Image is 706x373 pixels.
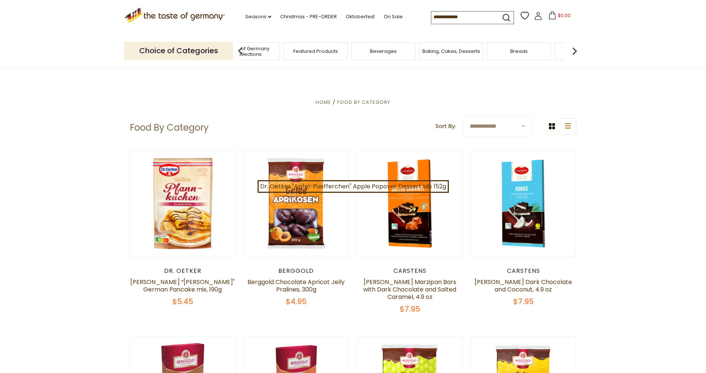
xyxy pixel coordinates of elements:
[218,46,278,57] a: Taste of Germany Collections
[258,180,449,193] a: Dr. Oetker "Apfel-Puefferchen" Apple Popover Dessert Mix 152g
[130,267,236,275] div: Dr. Oetker
[422,48,480,54] a: Baking, Cakes, Desserts
[346,13,375,21] a: Oktoberfest
[544,11,575,22] button: $0.00
[293,48,338,54] a: Featured Products
[245,13,271,21] a: Seasons
[435,122,456,131] label: Sort By:
[130,122,209,133] h1: Food By Category
[243,267,349,275] div: Berggold
[363,278,456,301] a: [PERSON_NAME] Marzipan Bars with Dark Chocolate and Salted Caramel, 4.9 oz
[567,44,582,58] img: next arrow
[316,99,331,106] a: Home
[470,267,576,275] div: Carstens
[513,296,534,307] span: $7.95
[172,296,193,307] span: $5.45
[475,278,572,294] a: [PERSON_NAME] Dark Chocolate and Coconut, 4.9 oz
[130,151,236,256] img: Dr. Oetker “Pfann-kuchen" German Pancake mix, 190g
[400,304,420,314] span: $7.95
[124,42,233,60] p: Choice of Categories
[357,151,463,256] img: Carstens Luebecker Marzipan Bars with Dark Chocolate and Salted Caramel, 4.9 oz
[471,151,576,256] img: Carstens Luebecker Dark Chocolate and Coconut, 4.9 oz
[558,12,571,19] span: $0.00
[370,48,397,54] a: Beverages
[280,13,337,21] a: Christmas - PRE-ORDER
[130,278,235,294] a: [PERSON_NAME] “[PERSON_NAME]" German Pancake mix, 190g
[233,44,248,58] img: previous arrow
[247,278,345,294] a: Berggold Chocolate Apricot Jelly Pralines, 300g
[357,267,463,275] div: Carstens
[510,48,528,54] a: Breads
[337,99,390,106] a: Food By Category
[384,13,403,21] a: On Sale
[286,296,307,307] span: $4.95
[244,151,349,256] img: Berggold Chocolate Apricot Jelly Pralines, 300g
